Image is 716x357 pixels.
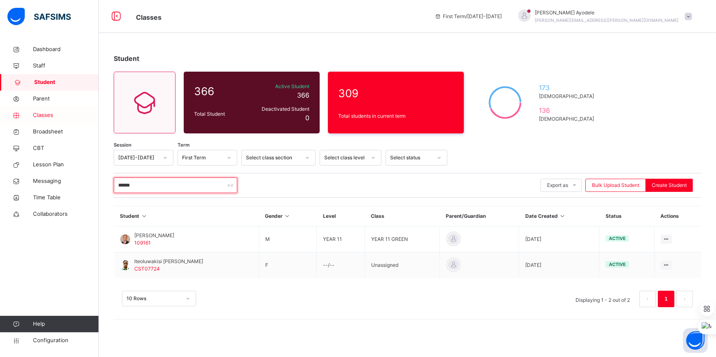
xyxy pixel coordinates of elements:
span: Configuration [33,336,98,345]
span: [PERSON_NAME][EMAIL_ADDRESS][PERSON_NAME][DOMAIN_NAME] [535,18,679,23]
span: active [609,236,626,241]
span: CBT [33,144,99,152]
span: Create Student [652,182,687,189]
span: Time Table [33,194,99,202]
div: Select status [390,154,432,161]
span: CST07724 [134,266,160,272]
span: Classes [33,111,99,119]
div: [DATE]-[DATE] [118,154,158,161]
i: Sort in Ascending Order [284,213,291,219]
div: SolomonAyodele [510,9,696,24]
a: 1 [662,294,670,304]
span: Student [114,54,139,63]
span: Student [34,78,99,86]
span: [PERSON_NAME] Ayodele [535,9,679,16]
span: 109161 [134,240,151,246]
td: F [259,252,317,278]
i: Sort in Ascending Order [559,213,566,219]
button: Open asap [683,328,708,353]
span: 366 [194,83,247,99]
span: Term [178,142,190,149]
th: Class [365,206,440,226]
li: 上一页 [639,291,656,307]
span: [PERSON_NAME] [134,232,174,239]
th: Level [317,206,365,226]
i: Sort in Ascending Order [141,213,148,219]
span: Parent [33,95,99,103]
div: Select class level [324,154,366,161]
button: next page [676,291,693,307]
td: --/-- [317,252,365,278]
span: session/term information [435,13,502,20]
li: 下一页 [676,291,693,307]
td: YEAR 11 [317,226,365,252]
span: Total students in current term [338,112,454,120]
div: 10 Rows [126,295,181,302]
span: Staff [33,62,99,70]
div: First Term [182,154,222,161]
span: Classes [136,13,161,21]
span: Session [114,142,131,149]
th: Gender [259,206,317,226]
span: 366 [297,91,309,99]
div: Select class section [246,154,300,161]
li: 1 [658,291,674,307]
td: M [259,226,317,252]
td: [DATE] [519,226,599,252]
td: Unassigned [365,252,440,278]
span: Active Student [251,83,309,90]
div: Total Student [192,108,249,120]
span: Messaging [33,177,99,185]
span: Deactivated Student [251,105,309,113]
span: Help [33,320,98,328]
span: Lesson Plan [33,161,99,169]
th: Parent/Guardian [440,206,519,226]
span: 173 [539,83,598,93]
img: safsims [7,8,71,25]
th: Status [599,206,654,226]
span: [DEMOGRAPHIC_DATA] [539,115,598,123]
th: Student [114,206,259,226]
span: Broadsheet [33,128,99,136]
span: Collaborators [33,210,99,218]
li: Displaying 1 - 2 out of 2 [569,291,636,307]
td: YEAR 11 GREEN [365,226,440,252]
span: [DEMOGRAPHIC_DATA] [539,93,598,100]
span: Dashboard [33,45,99,54]
span: 309 [338,85,454,101]
span: 0 [305,114,309,122]
button: prev page [639,291,656,307]
th: Actions [654,206,701,226]
span: Bulk Upload Student [592,182,639,189]
span: 136 [539,105,598,115]
span: active [609,261,626,267]
td: [DATE] [519,252,599,278]
span: Export as [547,182,568,189]
span: Iteoluwakisi [PERSON_NAME] [134,258,203,265]
th: Date Created [519,206,599,226]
